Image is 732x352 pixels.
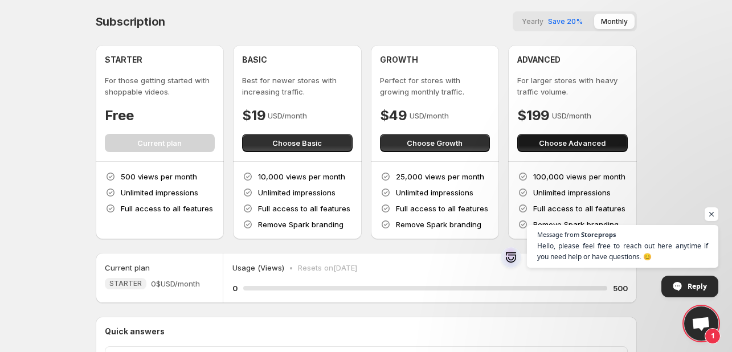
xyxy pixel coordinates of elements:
h4: STARTER [105,54,142,66]
button: Choose Advanced [517,134,628,152]
p: 500 views per month [121,171,197,182]
span: 0$ USD/month [151,278,200,289]
p: Full access to all features [533,203,625,214]
button: Choose Basic [242,134,353,152]
p: 25,000 views per month [396,171,484,182]
h5: Current plan [105,262,150,273]
span: Storeprops [581,231,616,238]
p: Unlimited impressions [258,187,336,198]
p: Resets on [DATE] [298,262,357,273]
h4: Free [105,107,134,125]
span: 1 [705,328,721,344]
span: Hello, please feel free to reach out here anytime if you need help or have questions. 😊 [537,240,708,262]
h5: 0 [232,283,238,294]
a: Open chat [684,306,718,341]
span: STARTER [109,279,142,288]
span: Choose Growth [407,137,463,149]
p: USD/month [552,110,591,121]
span: Choose Basic [272,137,322,149]
p: Full access to all features [258,203,350,214]
h4: Subscription [96,15,166,28]
p: • [289,262,293,273]
h4: $49 [380,107,407,125]
button: YearlySave 20% [515,14,590,29]
p: Full access to all features [121,203,213,214]
p: Remove Spark branding [258,219,343,230]
p: For larger stores with heavy traffic volume. [517,75,628,97]
span: Message from [537,231,579,238]
p: Unlimited impressions [533,187,611,198]
span: Save 20% [548,17,583,26]
h4: GROWTH [380,54,418,66]
h4: BASIC [242,54,267,66]
p: Remove Spark branding [396,219,481,230]
p: Unlimited impressions [121,187,198,198]
p: Quick answers [105,326,628,337]
p: USD/month [268,110,307,121]
p: 10,000 views per month [258,171,345,182]
p: Full access to all features [396,203,488,214]
p: USD/month [410,110,449,121]
h4: ADVANCED [517,54,561,66]
span: Reply [688,276,707,296]
h4: $199 [517,107,550,125]
p: Usage (Views) [232,262,284,273]
span: Choose Advanced [539,137,606,149]
p: 100,000 views per month [533,171,625,182]
p: For those getting started with shoppable videos. [105,75,215,97]
p: Best for newer stores with increasing traffic. [242,75,353,97]
span: Yearly [522,17,543,26]
h4: $19 [242,107,265,125]
p: Remove Spark branding [533,219,619,230]
p: Perfect for stores with growing monthly traffic. [380,75,490,97]
p: Unlimited impressions [396,187,473,198]
button: Choose Growth [380,134,490,152]
button: Monthly [594,14,635,29]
